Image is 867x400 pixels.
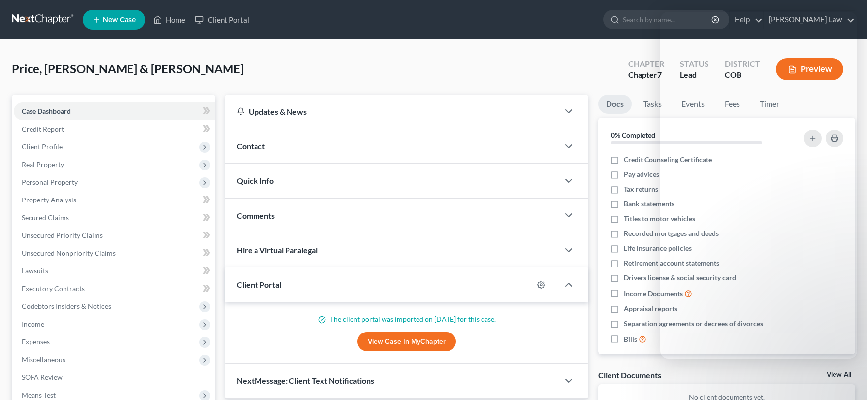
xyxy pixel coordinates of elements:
[22,107,71,115] span: Case Dashboard
[22,142,63,151] span: Client Profile
[237,280,281,289] span: Client Portal
[623,10,713,29] input: Search by name...
[22,196,76,204] span: Property Analysis
[12,62,244,76] span: Price, [PERSON_NAME] & [PERSON_NAME]
[22,320,44,328] span: Income
[14,102,215,120] a: Case Dashboard
[237,211,275,220] span: Comments
[624,304,677,314] span: Appraisal reports
[148,11,190,29] a: Home
[22,284,85,293] span: Executory Contracts
[22,178,78,186] span: Personal Property
[14,120,215,138] a: Credit Report
[624,319,763,329] span: Separation agreements or decrees of divorces
[14,368,215,386] a: SOFA Review
[764,11,855,29] a: [PERSON_NAME] Law
[636,95,670,114] a: Tasks
[624,334,637,344] span: Bills
[14,227,215,244] a: Unsecured Priority Claims
[237,314,577,324] p: The client portal was imported on [DATE] for this case.
[624,243,692,253] span: Life insurance policies
[624,184,658,194] span: Tax returns
[22,302,111,310] span: Codebtors Insiders & Notices
[624,258,719,268] span: Retirement account statements
[22,337,50,346] span: Expenses
[624,155,712,165] span: Credit Counseling Certificate
[660,12,857,359] iframe: Intercom live chat
[598,370,661,380] div: Client Documents
[624,199,674,209] span: Bank statements
[624,169,659,179] span: Pay advices
[611,131,655,139] strong: 0% Completed
[22,160,64,168] span: Real Property
[22,125,64,133] span: Credit Report
[22,267,48,275] span: Lawsuits
[190,11,254,29] a: Client Portal
[598,95,632,114] a: Docs
[237,141,265,151] span: Contact
[22,373,63,381] span: SOFA Review
[827,371,851,378] a: View All
[624,273,736,283] span: Drivers license & social security card
[22,391,56,399] span: Means Test
[14,191,215,209] a: Property Analysis
[14,280,215,298] a: Executory Contracts
[22,231,103,239] span: Unsecured Priority Claims
[14,244,215,262] a: Unsecured Nonpriority Claims
[14,262,215,280] a: Lawsuits
[22,355,65,364] span: Miscellaneous
[624,289,683,299] span: Income Documents
[628,69,664,81] div: Chapter
[628,58,664,69] div: Chapter
[834,367,857,390] iframe: Intercom live chat
[657,70,662,79] span: 7
[103,16,136,24] span: New Case
[237,245,318,255] span: Hire a Virtual Paralegal
[624,229,719,238] span: Recorded mortgages and deeds
[730,11,763,29] a: Help
[237,176,274,185] span: Quick Info
[357,332,456,352] a: View Case in MyChapter
[14,209,215,227] a: Secured Claims
[237,376,374,385] span: NextMessage: Client Text Notifications
[22,213,69,222] span: Secured Claims
[237,106,547,117] div: Updates & News
[624,214,695,224] span: Titles to motor vehicles
[22,249,116,257] span: Unsecured Nonpriority Claims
